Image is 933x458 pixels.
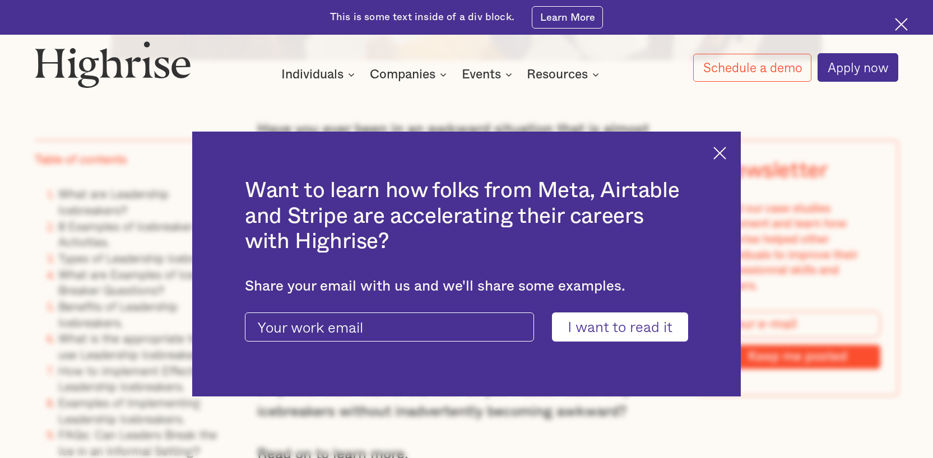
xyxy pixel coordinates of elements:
input: Your work email [245,312,534,342]
div: Companies [370,68,450,81]
h2: Want to learn how folks from Meta, Airtable and Stripe are accelerating their careers with Highrise? [245,178,688,254]
a: Schedule a demo [693,54,812,82]
div: Events [462,68,516,81]
img: Cross icon [713,147,726,160]
a: Learn More [532,6,603,29]
input: I want to read it [552,312,688,342]
div: Events [462,68,501,81]
div: Resources [527,68,588,81]
div: Individuals [281,68,344,81]
form: current-ascender-blog-article-modal-form [245,312,688,342]
div: Share your email with us and we'll share some examples. [245,278,688,295]
div: Individuals [281,68,358,81]
a: Apply now [818,53,898,82]
div: Resources [527,68,602,81]
img: Highrise logo [35,41,191,88]
div: This is some text inside of a div block. [330,11,514,25]
div: Companies [370,68,435,81]
img: Cross icon [895,18,908,31]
